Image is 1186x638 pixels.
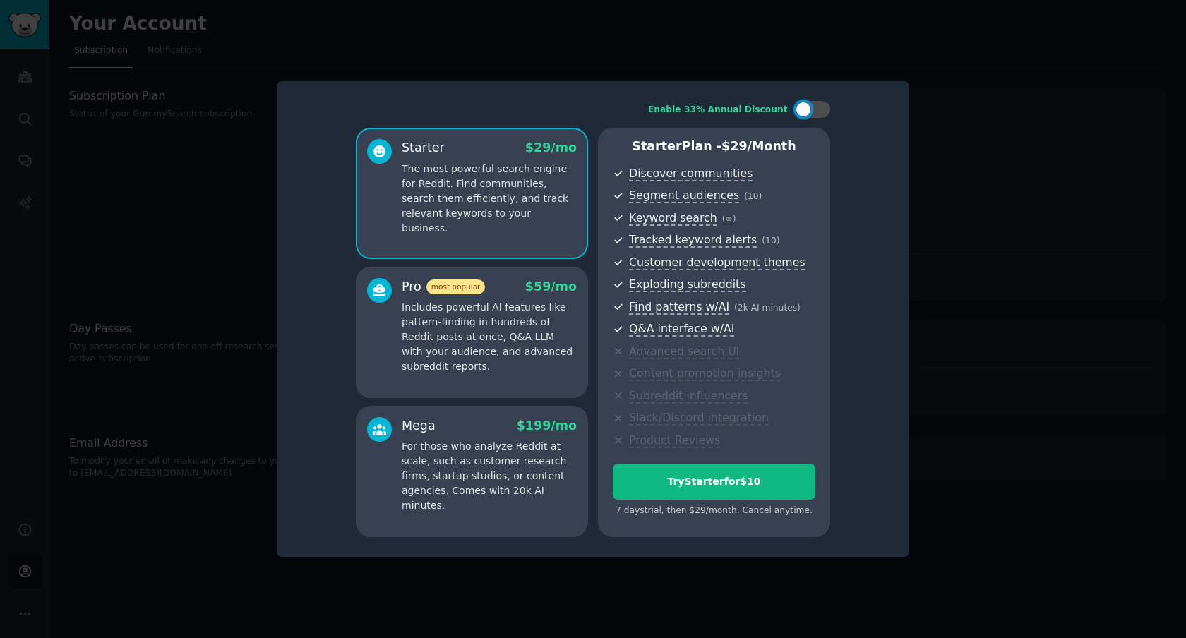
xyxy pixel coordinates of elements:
[402,300,577,374] p: Includes powerful AI features like pattern-finding in hundreds of Reddit posts at once, Q&A LLM w...
[402,417,436,435] div: Mega
[629,255,805,270] span: Customer development themes
[629,344,739,359] span: Advanced search UI
[613,505,815,517] div: 7 days trial, then $ 29 /month . Cancel anytime.
[517,419,577,433] span: $ 199 /mo
[426,279,486,294] span: most popular
[613,464,815,500] button: TryStarterfor$10
[629,188,739,203] span: Segment audiences
[629,411,769,426] span: Slack/Discord integration
[402,278,485,296] div: Pro
[648,104,788,116] div: Enable 33% Annual Discount
[629,433,720,448] span: Product Reviews
[722,214,736,224] span: ( ∞ )
[629,300,729,315] span: Find patterns w/AI
[629,322,734,337] span: Q&A interface w/AI
[744,191,762,201] span: ( 10 )
[613,138,815,155] p: Starter Plan -
[629,389,748,404] span: Subreddit influencers
[762,236,779,246] span: ( 10 )
[402,162,577,236] p: The most powerful search engine for Reddit. Find communities, search them efficiently, and track ...
[525,279,577,294] span: $ 59 /mo
[525,140,577,155] span: $ 29 /mo
[734,303,801,313] span: ( 2k AI minutes )
[402,139,445,157] div: Starter
[721,139,796,153] span: $ 29 /month
[402,439,577,513] p: For those who analyze Reddit at scale, such as customer research firms, startup studios, or conte...
[613,474,815,489] div: Try Starter for $10
[629,167,753,181] span: Discover communities
[629,277,745,292] span: Exploding subreddits
[629,366,781,381] span: Content promotion insights
[629,233,757,248] span: Tracked keyword alerts
[629,211,717,226] span: Keyword search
